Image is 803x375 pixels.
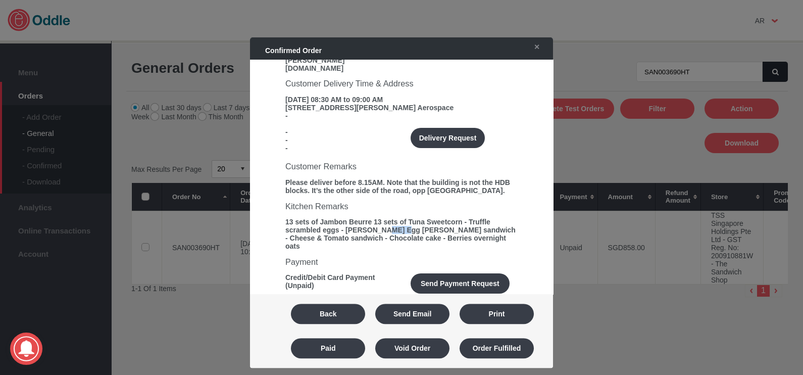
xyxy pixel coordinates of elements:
[375,338,449,358] button: Void Order
[285,48,396,72] div: [EMAIL_ADDRESS][PERSON_NAME][DOMAIN_NAME]
[285,178,518,195] div: Please deliver before 8.15AM. Note that the building is not the HDB blocks. It’s the other side o...
[285,162,518,172] h3: Customer Remarks
[291,338,365,358] button: Paid
[291,304,365,324] button: Back
[411,274,510,294] button: Send Payment Request
[460,338,534,358] button: Order Fulfilled
[285,96,518,104] div: [DATE] 08:30 AM to 09:00 AM
[285,218,518,250] div: 13 sets of Jambon Beurre 13 sets of Tuna Sweetcorn - Truffle scrambled eggs - ⁠[PERSON_NAME] Egg ...
[285,112,518,120] div: -
[285,128,396,136] div: -
[255,41,519,60] div: Confirmed Order
[285,257,518,267] h3: Payment
[285,144,396,152] div: -
[285,202,518,211] h3: Kitchen Remarks
[411,128,485,148] button: Delivery Request
[524,38,545,56] a: ✕
[285,104,518,112] div: [STREET_ADDRESS][PERSON_NAME] Aerospace
[460,304,534,324] button: Print
[285,274,396,282] div: Credit/Debit Card Payment
[285,136,396,144] div: -
[285,79,518,88] h3: Customer Delivery Time & Address
[375,304,449,324] button: Send Email
[285,282,396,290] div: (Unpaid)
